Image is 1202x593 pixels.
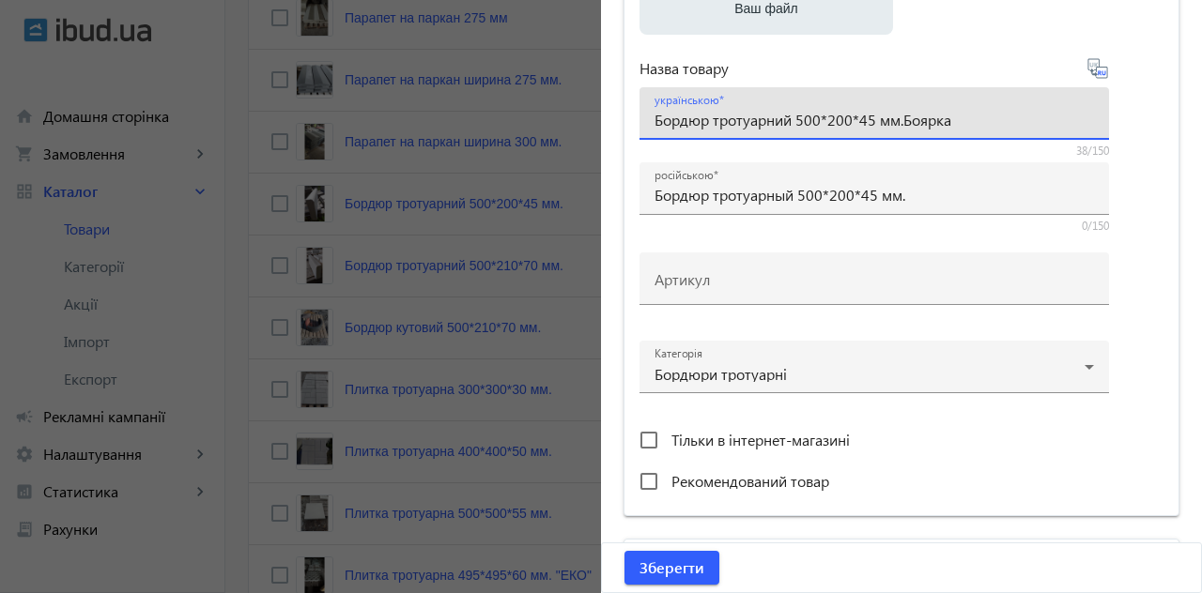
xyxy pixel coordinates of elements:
mat-label: російською [655,168,713,183]
span: Тільки в інтернет-магазині [671,430,850,449]
svg-icon: Перекласти на рос. [1086,57,1109,80]
span: Рекомендований товар [671,471,829,491]
span: Назва товару [640,61,729,76]
mat-label: Артикул [655,269,710,289]
mat-label: українською [655,93,718,108]
span: Зберегти [640,557,704,578]
button: Зберегти [624,551,719,585]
